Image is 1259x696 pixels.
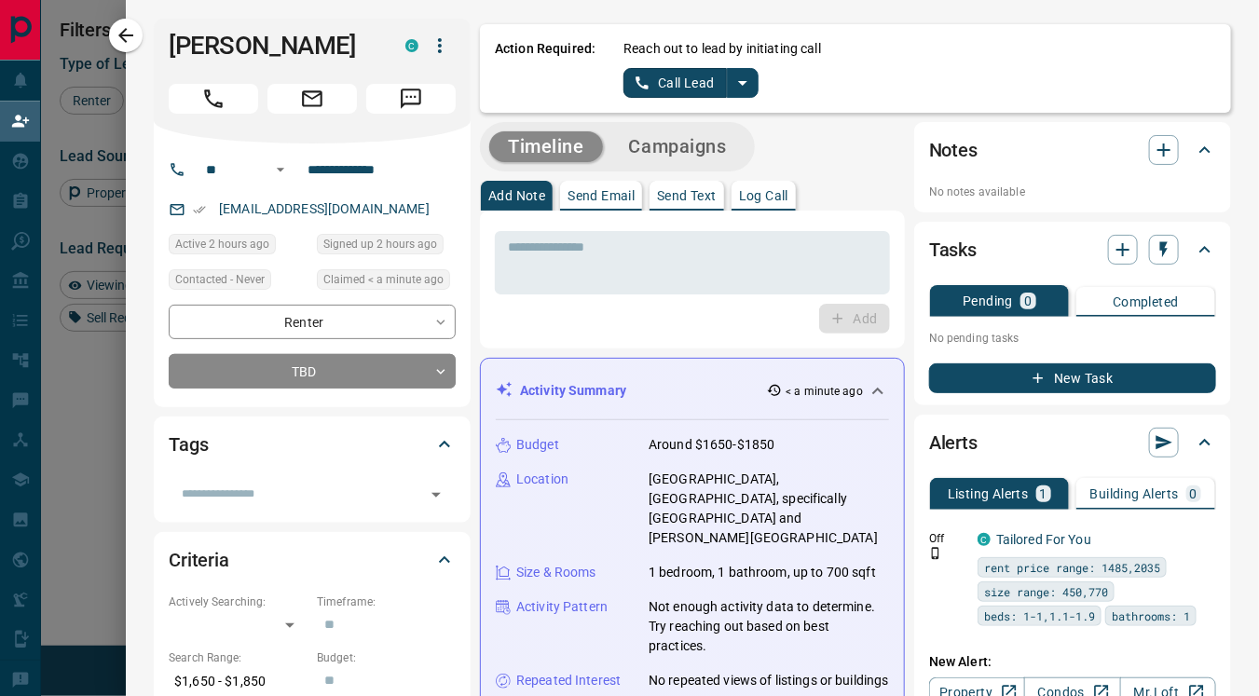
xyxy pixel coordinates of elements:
span: rent price range: 1485,2035 [984,558,1160,577]
p: 1 [1040,487,1047,500]
p: Building Alerts [1090,487,1179,500]
p: Budget [516,435,559,455]
button: Timeline [489,131,603,162]
p: Activity Summary [520,381,626,401]
span: Active 2 hours ago [175,235,269,253]
div: Criteria [169,538,456,582]
a: Tailored For You [996,532,1091,547]
p: 1 bedroom, 1 bathroom, up to 700 sqft [649,563,876,582]
span: Email [267,84,357,114]
span: Message [366,84,456,114]
div: Sun Sep 14 2025 [169,234,308,260]
span: Claimed < a minute ago [323,270,444,289]
div: Tags [169,422,456,467]
p: Timeframe: [317,594,456,610]
p: Listing Alerts [948,487,1029,500]
div: Sun Sep 14 2025 [317,269,456,295]
p: Around $1650-$1850 [649,435,774,455]
div: TBD [169,354,456,389]
p: Repeated Interest [516,671,621,690]
p: Log Call [739,189,788,202]
span: beds: 1-1,1.1-1.9 [984,607,1095,625]
span: Call [169,84,258,114]
p: No repeated views of listings or buildings [649,671,889,690]
p: Send Text [657,189,717,202]
button: Campaigns [610,131,746,162]
span: bathrooms: 1 [1112,607,1190,625]
p: Add Note [488,189,545,202]
h2: Tags [169,430,208,459]
div: Alerts [929,420,1216,465]
p: < a minute ago [786,383,863,400]
p: Send Email [568,189,635,202]
div: condos.ca [978,533,991,546]
a: [EMAIL_ADDRESS][DOMAIN_NAME] [219,201,430,216]
p: No pending tasks [929,324,1216,352]
h2: Alerts [929,428,978,457]
svg: Email Verified [193,203,206,216]
p: Size & Rooms [516,563,596,582]
div: condos.ca [405,39,418,52]
p: Pending [963,294,1013,307]
p: 0 [1190,487,1197,500]
p: Budget: [317,649,456,666]
p: New Alert: [929,652,1216,672]
p: Reach out to lead by initiating call [623,39,821,59]
div: Activity Summary< a minute ago [496,374,889,408]
p: Action Required: [495,39,595,98]
span: Contacted - Never [175,270,265,289]
p: [GEOGRAPHIC_DATA], [GEOGRAPHIC_DATA], specifically [GEOGRAPHIC_DATA] and [PERSON_NAME][GEOGRAPHIC... [649,470,889,548]
h2: Notes [929,135,978,165]
p: Actively Searching: [169,594,308,610]
button: Open [269,158,292,181]
p: Activity Pattern [516,597,608,617]
span: size range: 450,770 [984,582,1108,601]
h2: Criteria [169,545,229,575]
span: Signed up 2 hours ago [323,235,437,253]
h1: [PERSON_NAME] [169,31,377,61]
h2: Tasks [929,235,977,265]
button: New Task [929,363,1216,393]
div: split button [623,68,759,98]
div: Notes [929,128,1216,172]
div: Renter [169,305,456,339]
div: Sun Sep 14 2025 [317,234,456,260]
p: Completed [1113,295,1179,308]
p: No notes available [929,184,1216,200]
p: Location [516,470,568,489]
p: Off [929,530,966,547]
p: Search Range: [169,649,308,666]
p: Not enough activity data to determine. Try reaching out based on best practices. [649,597,889,656]
p: 0 [1024,294,1032,307]
div: Tasks [929,227,1216,272]
button: Call Lead [623,68,727,98]
button: Open [423,482,449,508]
svg: Push Notification Only [929,547,942,560]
